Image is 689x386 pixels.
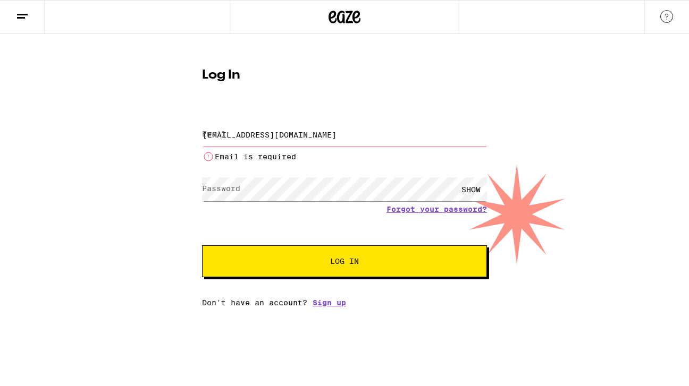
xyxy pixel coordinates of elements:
[202,298,487,307] div: Don't have an account?
[313,298,346,307] a: Sign up
[386,205,487,213] a: Forgot your password?
[202,184,240,193] label: Password
[455,177,487,201] div: SHOW
[202,123,487,147] input: Email
[330,258,359,265] span: Log In
[6,7,77,16] span: Hi. Need any help?
[202,150,487,163] li: Email is required
[202,69,487,82] h1: Log In
[202,245,487,277] button: Log In
[202,130,226,138] label: Email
